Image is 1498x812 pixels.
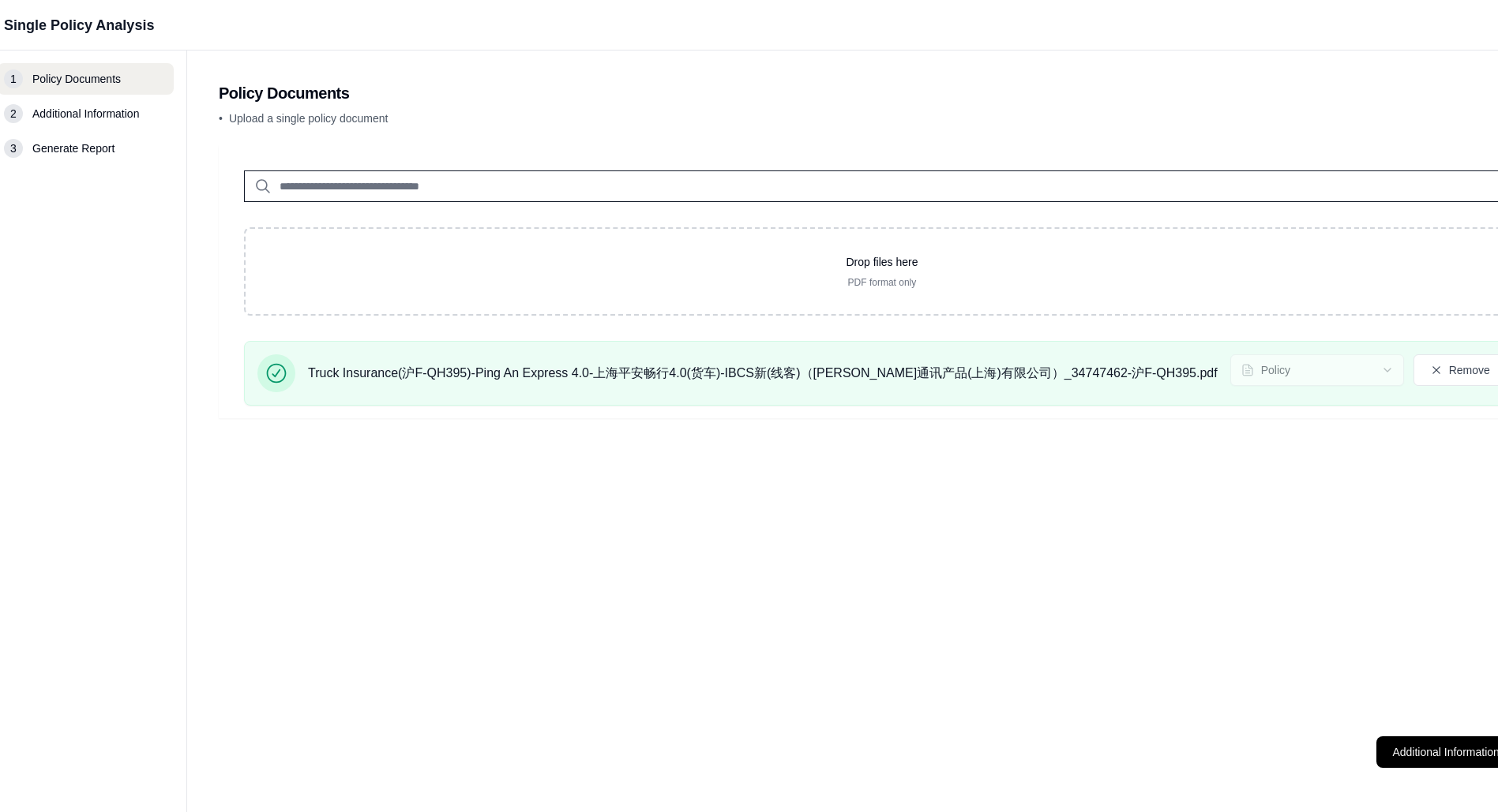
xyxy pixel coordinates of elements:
[4,69,23,88] div: 1
[271,254,1493,270] p: Drop files here
[4,139,23,158] div: 3
[4,14,154,36] h1: Single Policy Analysis
[32,140,115,156] span: Generate Report
[271,276,1493,289] p: PDF format only
[32,71,121,87] span: Policy Documents
[308,364,1218,383] span: Truck Insurance(沪F-QH395)-Ping An Express 4.0-上海平安畅行4.0(货车)-IBCS新(线客)（[PERSON_NAME]通讯产品(上海)有限公司）_...
[32,106,139,122] span: Additional Information
[4,104,23,123] div: 2
[219,112,223,125] span: •
[229,112,389,125] span: Upload a single policy document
